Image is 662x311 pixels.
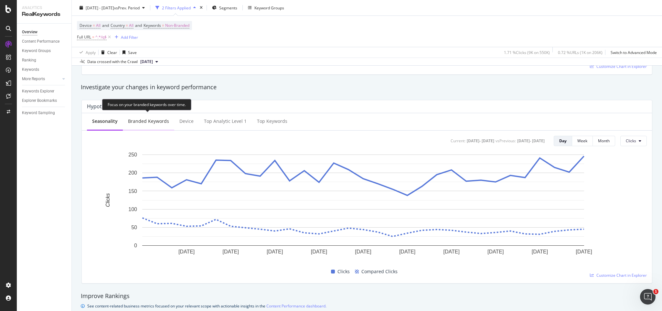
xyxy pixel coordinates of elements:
[576,249,592,254] text: [DATE]
[128,206,137,212] text: 100
[95,33,107,42] span: ^.*/q$
[467,138,494,144] div: [DATE] - [DATE]
[128,49,137,55] div: Save
[121,34,138,40] div: Add Filter
[22,11,66,18] div: RealKeywords
[311,249,327,254] text: [DATE]
[99,47,117,58] button: Clear
[162,23,164,28] span: =
[92,34,94,40] span: =
[87,151,639,265] svg: A chart.
[179,118,194,124] div: Device
[128,152,137,157] text: 250
[87,303,326,309] div: See content-related business metrics focused on your relevant scope with actionable insights in the
[105,193,111,207] text: Clicks
[640,289,656,305] iframe: Intercom live chat
[223,249,239,254] text: [DATE]
[598,138,610,144] div: Month
[107,49,117,55] div: Clear
[337,268,350,275] span: Clicks
[517,138,545,144] div: [DATE] - [DATE]
[87,103,180,110] div: Hypotheses to Investigate - Over Time
[144,23,161,28] span: Keywords
[554,136,572,146] button: Day
[451,138,465,144] div: Current:
[80,23,92,28] span: Device
[111,23,125,28] span: Country
[77,3,147,13] button: [DATE] - [DATE]vsPrev. Period
[114,5,140,10] span: vs Prev. Period
[112,33,138,41] button: Add Filter
[131,225,137,230] text: 50
[22,76,45,82] div: More Reports
[245,3,287,13] button: Keyword Groups
[198,5,204,11] div: times
[532,249,548,254] text: [DATE]
[22,110,67,116] a: Keyword Sampling
[590,64,647,69] a: Customize Chart in Explorer
[162,5,191,10] div: 2 Filters Applied
[577,138,587,144] div: Week
[22,29,37,36] div: Overview
[81,83,653,91] div: Investigate your changes in keyword performance
[22,76,60,82] a: More Reports
[81,292,653,300] div: Improve Rankings
[22,48,67,54] a: Keyword Groups
[593,136,615,146] button: Month
[153,3,198,13] button: 2 Filters Applied
[135,23,142,28] span: and
[361,268,398,275] span: Compared Clicks
[596,273,647,278] span: Customize Chart in Explorer
[22,88,54,95] div: Keywords Explorer
[138,58,161,66] button: [DATE]
[102,99,191,110] div: Focus on your branded keywords over time.
[22,5,66,11] div: Analytics
[22,29,67,36] a: Overview
[22,57,36,64] div: Ranking
[626,138,636,144] span: Clicks
[596,64,647,69] span: Customize Chart in Explorer
[22,97,57,104] div: Explorer Bookmarks
[128,188,137,194] text: 150
[22,66,67,73] a: Keywords
[178,249,195,254] text: [DATE]
[22,48,51,54] div: Keyword Groups
[496,138,516,144] div: vs Previous :
[608,47,657,58] button: Switch to Advanced Mode
[126,23,128,28] span: =
[254,5,284,10] div: Keyword Groups
[86,5,114,10] span: [DATE] - [DATE]
[134,243,137,248] text: 0
[653,289,658,294] span: 1
[140,59,153,65] span: 2025 Jul. 5th
[77,34,91,40] span: Full URL
[22,66,39,73] div: Keywords
[257,118,287,124] div: Top Keywords
[620,136,647,146] button: Clicks
[22,88,67,95] a: Keywords Explorer
[128,118,169,124] div: Branded Keywords
[77,47,96,58] button: Apply
[128,170,137,176] text: 200
[572,136,593,146] button: Week
[443,249,460,254] text: [DATE]
[93,23,95,28] span: =
[22,110,55,116] div: Keyword Sampling
[590,273,647,278] a: Customize Chart in Explorer
[266,303,326,309] a: Content Performance dashboard.
[209,3,240,13] button: Segments
[559,138,567,144] div: Day
[219,5,237,10] span: Segments
[504,49,550,55] div: 1.71 % Clicks ( 9K on 550K )
[92,118,118,124] div: Seasonality
[96,21,101,30] span: All
[129,21,133,30] span: All
[487,249,504,254] text: [DATE]
[120,47,137,58] button: Save
[204,118,247,124] div: Top analytic Level 1
[87,59,138,65] div: Data crossed with the Crawl
[611,49,657,55] div: Switch to Advanced Mode
[22,57,67,64] a: Ranking
[558,49,603,55] div: 0.72 % URLs ( 1K on 206K )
